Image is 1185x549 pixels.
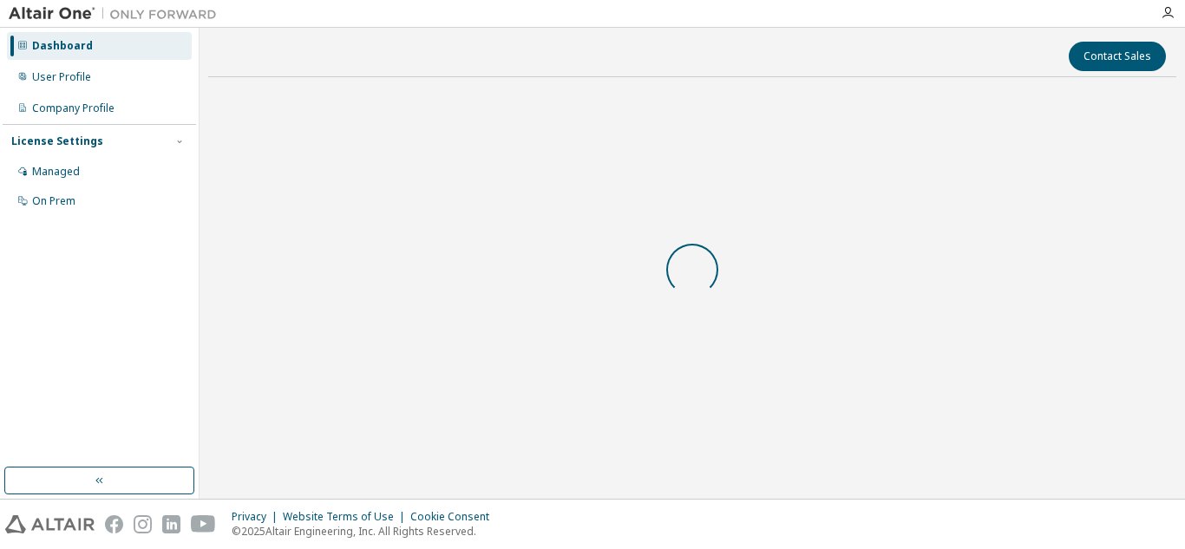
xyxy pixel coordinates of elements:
[9,5,226,23] img: Altair One
[105,515,123,533] img: facebook.svg
[134,515,152,533] img: instagram.svg
[1069,42,1166,71] button: Contact Sales
[162,515,180,533] img: linkedin.svg
[232,510,283,524] div: Privacy
[232,524,500,539] p: © 2025 Altair Engineering, Inc. All Rights Reserved.
[5,515,95,533] img: altair_logo.svg
[32,194,75,208] div: On Prem
[11,134,103,148] div: License Settings
[32,101,115,115] div: Company Profile
[32,39,93,53] div: Dashboard
[283,510,410,524] div: Website Terms of Use
[32,165,80,179] div: Managed
[32,70,91,84] div: User Profile
[410,510,500,524] div: Cookie Consent
[191,515,216,533] img: youtube.svg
